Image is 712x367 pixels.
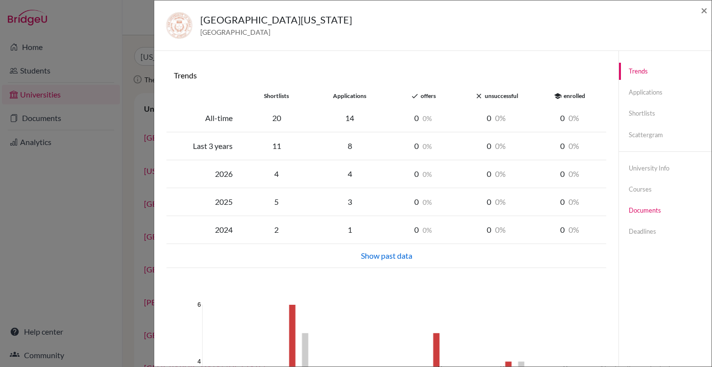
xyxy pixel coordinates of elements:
[200,12,352,27] h5: [GEOGRAPHIC_DATA][US_STATE]
[166,196,240,208] div: 2025
[386,112,460,124] div: 0
[423,226,432,234] span: 0
[619,105,712,122] a: Shortlists
[423,198,432,206] span: 0
[460,196,533,208] div: 0
[411,92,419,100] i: done
[485,92,518,99] span: unsuccessful
[386,196,460,208] div: 0
[423,170,432,178] span: 0
[533,112,607,124] div: 0
[313,168,386,180] div: 4
[619,126,712,144] a: Scattergram
[386,224,460,236] div: 0
[533,140,607,152] div: 0
[240,168,313,180] div: 4
[619,202,712,219] a: Documents
[495,169,506,178] span: 0
[240,92,313,100] div: shortlists
[569,197,579,206] span: 0
[197,359,201,366] text: 4
[166,12,192,39] img: us_ute_22qk9dqw.jpeg
[701,4,708,16] button: Close
[240,224,313,236] div: 2
[569,141,579,150] span: 0
[495,141,506,150] span: 0
[386,140,460,152] div: 0
[240,140,313,152] div: 11
[569,225,579,234] span: 0
[495,225,506,234] span: 0
[166,224,240,236] div: 2024
[619,160,712,177] a: University info
[174,71,599,80] h6: Trends
[533,224,607,236] div: 0
[386,168,460,180] div: 0
[564,92,585,99] span: enrolled
[166,168,240,180] div: 2026
[619,63,712,80] a: Trends
[475,92,483,100] i: close
[240,196,313,208] div: 5
[313,196,386,208] div: 3
[495,113,506,122] span: 0
[313,224,386,236] div: 1
[166,112,240,124] div: All-time
[619,223,712,240] a: Deadlines
[569,169,579,178] span: 0
[619,84,712,101] a: Applications
[166,140,240,152] div: Last 3 years
[313,112,386,124] div: 14
[313,140,386,152] div: 8
[495,197,506,206] span: 0
[569,113,579,122] span: 0
[460,140,533,152] div: 0
[197,301,201,308] text: 6
[423,114,432,122] span: 0
[421,92,436,99] span: offers
[240,112,313,124] div: 20
[423,142,432,150] span: 0
[460,224,533,236] div: 0
[172,250,600,262] div: Show past data
[533,196,607,208] div: 0
[619,181,712,198] a: Courses
[701,3,708,17] span: ×
[533,168,607,180] div: 0
[200,27,352,37] span: [GEOGRAPHIC_DATA]
[554,92,562,100] i: school
[313,92,386,100] div: applications
[460,112,533,124] div: 0
[460,168,533,180] div: 0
